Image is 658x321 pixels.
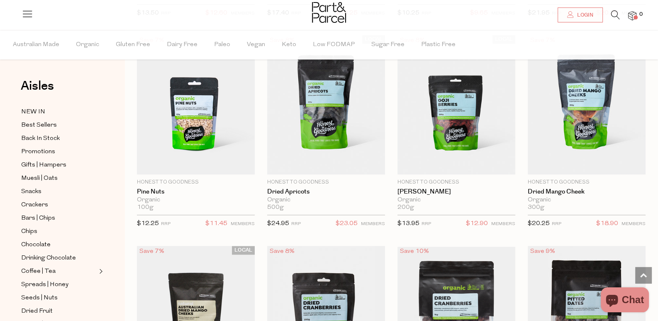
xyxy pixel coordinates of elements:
[397,35,515,174] img: Goji Berries
[137,188,255,196] a: Pine Nuts
[267,246,297,257] div: Save 8%
[21,147,97,157] a: Promotions
[267,35,385,174] img: Dried Apricots
[552,222,561,226] small: RRP
[528,179,646,186] p: Honest to Goodness
[421,30,456,59] span: Plastic Free
[21,279,97,290] a: Spreads | Honey
[97,266,103,276] button: Expand/Collapse Coffee | Tea
[21,173,97,184] a: Muesli | Oats
[397,196,515,204] div: Organic
[21,293,97,303] a: Seeds | Nuts
[137,246,167,257] div: Save 7%
[21,213,55,223] span: Bars | Chips
[21,187,41,197] span: Snacks
[21,266,97,277] a: Coffee | Tea
[397,179,515,186] p: Honest to Goodness
[528,246,558,257] div: Save 9%
[596,218,618,229] span: $18.90
[558,7,603,22] a: Login
[137,196,255,204] div: Organic
[21,200,97,210] a: Crackers
[397,221,419,227] span: $13.95
[361,222,385,226] small: MEMBERS
[21,186,97,197] a: Snacks
[397,188,515,196] a: [PERSON_NAME]
[21,160,97,170] a: Gifts | Hampers
[313,30,355,59] span: Low FODMAP
[161,222,171,226] small: RRP
[21,306,97,316] a: Dried Fruit
[21,240,97,250] a: Chocolate
[21,133,97,144] a: Back In Stock
[21,107,97,117] a: NEW IN
[21,227,37,237] span: Chips
[637,11,645,18] span: 0
[267,188,385,196] a: Dried Apricots
[267,204,284,211] span: 500g
[21,226,97,237] a: Chips
[214,30,230,59] span: Paleo
[528,188,646,196] a: Dried Mango Cheek
[21,174,58,184] span: Muesli | Oats
[267,179,385,186] p: Honest to Goodness
[21,80,54,100] a: Aisles
[528,221,550,227] span: $20.25
[291,222,301,226] small: RRP
[21,147,55,157] span: Promotions
[397,204,414,211] span: 200g
[137,221,159,227] span: $12.25
[232,246,255,255] span: LOCAL
[21,253,97,263] a: Drinking Chocolate
[575,12,593,19] span: Login
[491,222,515,226] small: MEMBERS
[397,246,431,257] div: Save 10%
[21,280,68,290] span: Spreads | Honey
[116,30,150,59] span: Gluten Free
[21,306,53,316] span: Dried Fruit
[21,253,76,263] span: Drinking Chocolate
[336,218,358,229] span: $23.05
[267,221,289,227] span: $24.95
[21,200,48,210] span: Crackers
[21,120,97,130] a: Best Sellers
[466,218,488,229] span: $12.90
[598,287,651,314] inbox-online-store-chat: Shopify online store chat
[628,11,636,20] a: 0
[21,240,51,250] span: Chocolate
[167,30,197,59] span: Dairy Free
[528,204,544,211] span: 300g
[13,30,59,59] span: Australian Made
[21,134,60,144] span: Back In Stock
[137,35,255,174] img: Pine Nuts
[21,107,45,117] span: NEW IN
[247,30,265,59] span: Vegan
[371,30,405,59] span: Sugar Free
[422,222,431,226] small: RRP
[621,222,646,226] small: MEMBERS
[21,120,57,130] span: Best Sellers
[137,179,255,186] p: Honest to Goodness
[312,2,346,23] img: Part&Parcel
[21,77,54,95] span: Aisles
[528,196,646,204] div: Organic
[528,35,646,174] img: Dried Mango Cheek
[21,267,56,277] span: Coffee | Tea
[21,213,97,223] a: Bars | Chips
[282,30,296,59] span: Keto
[231,222,255,226] small: MEMBERS
[267,196,385,204] div: Organic
[21,160,66,170] span: Gifts | Hampers
[205,218,227,229] span: $11.45
[137,204,154,211] span: 100g
[21,293,58,303] span: Seeds | Nuts
[76,30,99,59] span: Organic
